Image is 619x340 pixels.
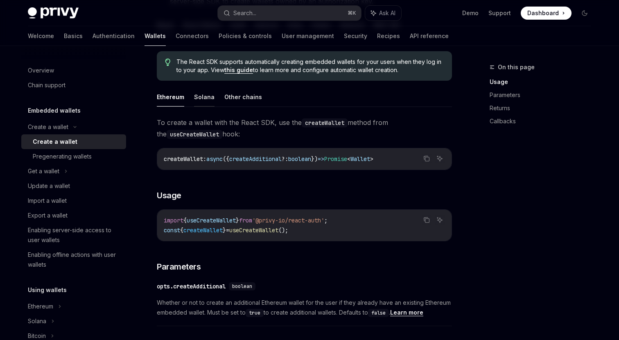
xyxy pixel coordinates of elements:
code: true [246,309,264,317]
span: useCreateWallet [229,227,278,234]
span: Wallet [350,155,370,163]
a: Learn more [390,309,423,316]
button: Copy the contents from the code block [421,215,432,225]
a: Policies & controls [219,26,272,46]
button: Ethereum [157,87,184,107]
div: Enabling offline actions with user wallets [28,250,121,270]
span: > [370,155,373,163]
span: Promise [324,155,347,163]
span: To create a wallet with the React SDK, use the method from the hook: [157,117,452,140]
a: Returns [490,102,598,115]
button: Search...⌘K [218,6,361,20]
span: { [180,227,183,234]
div: opts.createAdditional [157,282,226,290]
a: Dashboard [521,7,572,20]
a: Export a wallet [21,208,126,223]
span: Dashboard [527,9,559,17]
div: Solana [28,316,46,326]
span: import [164,217,183,224]
button: Toggle dark mode [578,7,591,20]
a: Callbacks [490,115,598,128]
a: API reference [410,26,449,46]
span: On this page [498,62,535,72]
div: Export a wallet [28,211,68,220]
div: Create a wallet [33,137,77,147]
a: Import a wallet [21,193,126,208]
div: Pregenerating wallets [33,152,92,161]
span: ; [324,217,328,224]
span: createWallet [164,155,203,163]
span: Usage [157,190,181,201]
button: Solana [194,87,215,107]
a: Enabling offline actions with user wallets [21,247,126,272]
a: Connectors [176,26,209,46]
a: Demo [462,9,479,17]
a: Usage [490,75,598,88]
a: Overview [21,63,126,78]
a: Authentication [93,26,135,46]
span: createWallet [183,227,223,234]
a: Create a wallet [21,134,126,149]
span: { [183,217,187,224]
h5: Using wallets [28,285,67,295]
code: useCreateWallet [167,130,222,139]
span: : [203,155,206,163]
button: Other chains [224,87,262,107]
span: from [239,217,252,224]
span: ?: [282,155,288,163]
span: < [347,155,350,163]
code: createWallet [302,118,348,127]
a: Update a wallet [21,179,126,193]
button: Ask AI [434,153,445,164]
a: Basics [64,26,83,46]
a: User management [282,26,334,46]
div: Overview [28,66,54,75]
div: Create a wallet [28,122,68,132]
svg: Tip [165,59,171,66]
div: Chain support [28,80,66,90]
span: (); [278,227,288,234]
a: Wallets [145,26,166,46]
span: ({ [223,155,229,163]
a: Enabling server-side access to user wallets [21,223,126,247]
span: The React SDK supports automatically creating embedded wallets for your users when they log in to... [176,58,444,74]
img: dark logo [28,7,79,19]
span: createAdditional [229,155,282,163]
span: '@privy-io/react-auth' [252,217,324,224]
a: Parameters [490,88,598,102]
span: => [318,155,324,163]
button: Ask AI [434,215,445,225]
span: Parameters [157,261,201,272]
div: Enabling server-side access to user wallets [28,225,121,245]
button: Ask AI [365,6,401,20]
a: Welcome [28,26,54,46]
span: const [164,227,180,234]
span: Whether or not to create an additional Ethereum wallet for the user if they already have an exist... [157,298,452,317]
a: Pregenerating wallets [21,149,126,164]
span: Ask AI [379,9,395,17]
span: }) [311,155,318,163]
span: async [206,155,223,163]
code: false [368,309,389,317]
span: = [226,227,229,234]
span: ⌘ K [348,10,356,16]
div: Search... [233,8,256,18]
div: Import a wallet [28,196,67,206]
a: this guide [224,66,253,74]
div: Get a wallet [28,166,59,176]
span: useCreateWallet [187,217,236,224]
a: Chain support [21,78,126,93]
a: Support [488,9,511,17]
div: Update a wallet [28,181,70,191]
button: Copy the contents from the code block [421,153,432,164]
span: } [223,227,226,234]
span: } [236,217,239,224]
span: boolean [288,155,311,163]
a: Recipes [377,26,400,46]
span: boolean [232,283,252,290]
h5: Embedded wallets [28,106,81,116]
div: Ethereum [28,301,53,311]
a: Security [344,26,367,46]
